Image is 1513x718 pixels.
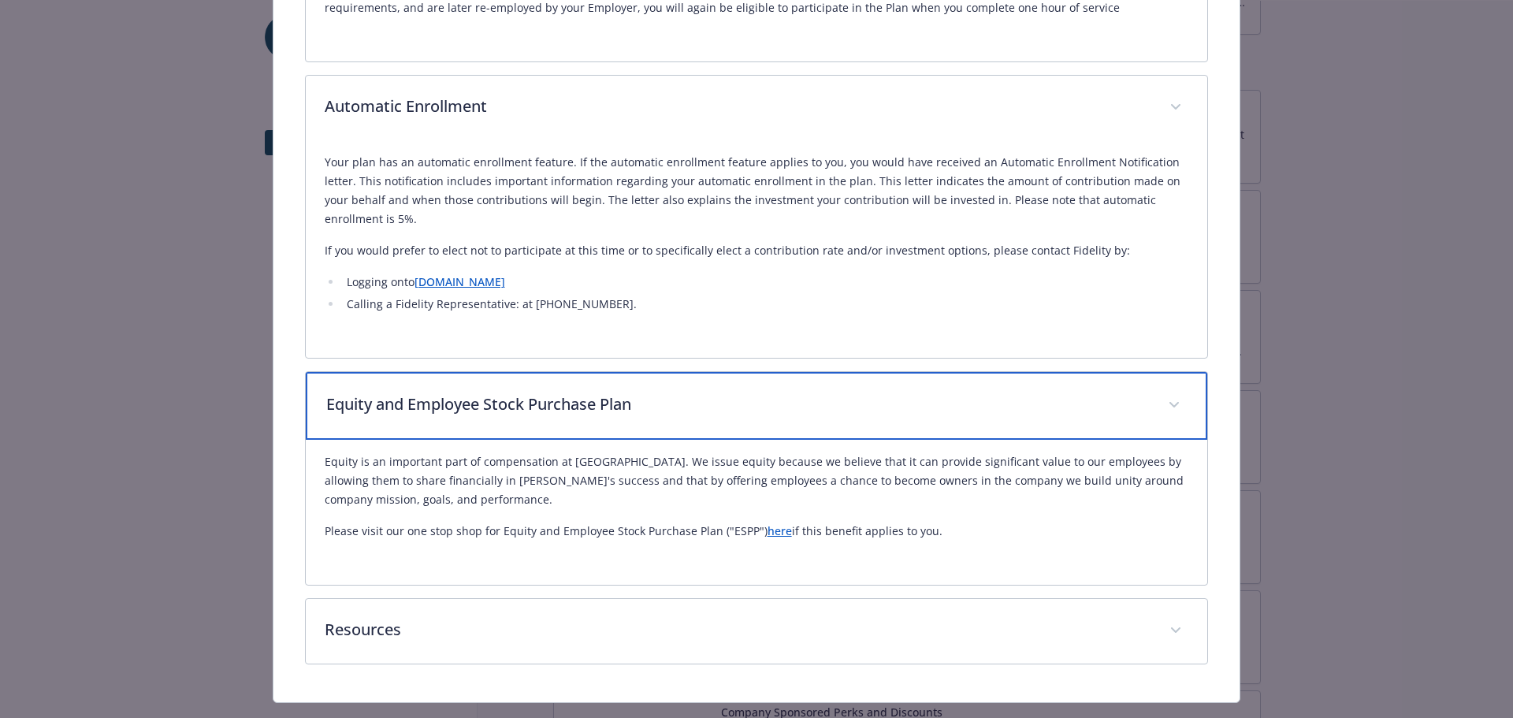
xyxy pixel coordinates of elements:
[306,599,1208,664] div: Resources
[306,440,1208,585] div: Equity and Employee Stock Purchase Plan
[325,522,1189,541] p: Please visit our one stop shop for Equity and Employee Stock Purchase Plan ("ESPP") if this benef...
[326,392,1150,416] p: Equity and Employee Stock Purchase Plan
[342,295,1189,314] li: Calling a Fidelity Representative: at [PHONE_NUMBER].
[414,274,505,289] a: [DOMAIN_NAME]
[342,273,1189,292] li: Logging onto
[325,95,1151,118] p: Automatic Enrollment
[306,372,1208,440] div: Equity and Employee Stock Purchase Plan
[306,76,1208,140] div: Automatic Enrollment
[325,153,1189,229] p: Your plan has an automatic enrollment feature. If the automatic enrollment feature applies to you...
[325,241,1189,260] p: If you would prefer to elect not to participate at this time or to specifically elect a contribut...
[325,618,1151,642] p: Resources
[768,523,792,538] a: here
[306,140,1208,358] div: Automatic Enrollment
[325,452,1189,509] p: Equity is an important part of compensation at [GEOGRAPHIC_DATA]. We issue equity because we beli...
